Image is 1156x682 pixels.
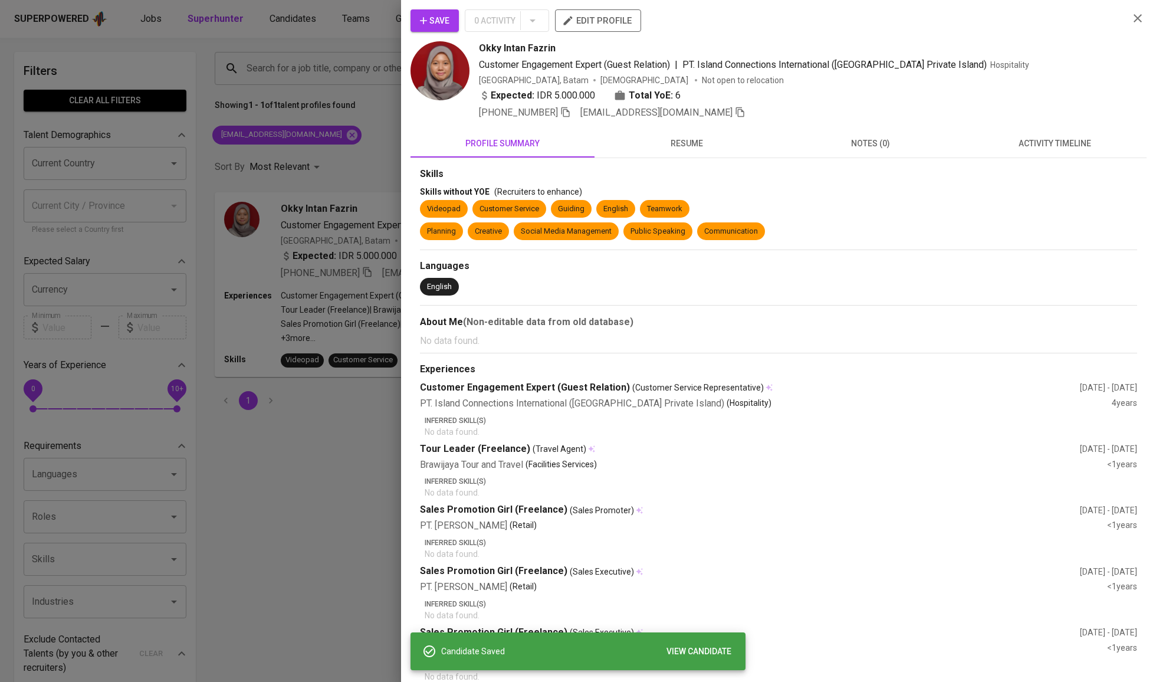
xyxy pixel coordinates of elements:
[410,41,469,100] img: 452b6259e7725e605065c9718176ea8e.jpg
[555,15,641,25] a: edit profile
[666,644,731,659] span: VIEW CANDIDATE
[1080,504,1137,516] div: [DATE] - [DATE]
[580,107,733,118] span: [EMAIL_ADDRESS][DOMAIN_NAME]
[704,226,758,237] div: Communication
[600,74,690,86] span: [DEMOGRAPHIC_DATA]
[463,316,633,327] b: (Non-editable data from old database)
[491,88,534,103] b: Expected:
[425,660,1137,671] p: Inferred Skill(s)
[420,503,1080,517] div: Sales Promotion Girl (Freelance)
[526,458,597,472] p: (Facilities Services)
[521,226,612,237] div: Social Media Management
[647,204,682,215] div: Teamwork
[479,107,558,118] span: [PHONE_NUMBER]
[425,415,1137,426] p: Inferred Skill(s)
[479,41,556,55] span: Okky Intan Fazrin
[570,627,634,638] span: (Sales Executive)
[632,382,764,394] span: (Customer Service Representative)
[425,476,1137,487] p: Inferred Skill(s)
[702,74,784,86] p: Not open to relocation
[420,187,490,196] span: Skills without YOE
[420,168,1137,181] div: Skills
[479,59,670,70] span: Customer Engagement Expert (Guest Relation)
[675,58,678,72] span: |
[602,136,771,151] span: resume
[410,9,459,32] button: Save
[425,537,1137,548] p: Inferred Skill(s)
[1107,519,1137,533] div: <1 years
[603,204,628,215] div: English
[682,59,987,70] span: PT. Island Connections International ([GEOGRAPHIC_DATA] Private Island)
[418,136,587,151] span: profile summary
[479,88,595,103] div: IDR 5.000.000
[564,13,632,28] span: edit profile
[558,204,584,215] div: Guiding
[510,581,537,594] p: (Retail)
[420,581,1107,594] div: PT. [PERSON_NAME]
[1080,566,1137,578] div: [DATE] - [DATE]
[420,458,1107,472] div: Brawijaya Tour and Travel
[1107,581,1137,594] div: <1 years
[1080,443,1137,455] div: [DATE] - [DATE]
[675,88,681,103] span: 6
[479,74,589,86] div: [GEOGRAPHIC_DATA], Batam
[425,548,1137,560] p: No data found.
[1080,382,1137,394] div: [DATE] - [DATE]
[420,315,1137,329] div: About Me
[420,397,1112,411] div: PT. Island Connections International ([GEOGRAPHIC_DATA] Private Island)
[1080,627,1137,638] div: [DATE] - [DATE]
[427,226,456,237] div: Planning
[420,442,1080,456] div: Tour Leader (Freelance)
[629,88,673,103] b: Total YoE:
[533,443,586,455] span: (Travel Agent)
[420,519,1107,533] div: PT. [PERSON_NAME]
[1107,458,1137,472] div: <1 years
[970,136,1139,151] span: activity timeline
[427,204,461,215] div: Videopad
[420,642,1107,655] div: PT. [PERSON_NAME]
[630,226,685,237] div: Public Speaking
[1107,642,1137,655] div: <1 years
[510,519,537,533] p: (Retail)
[727,397,771,411] p: (Hospitality)
[480,204,539,215] div: Customer Service
[475,226,502,237] div: Creative
[1112,397,1137,411] div: 4 years
[420,14,449,28] span: Save
[990,60,1029,70] span: Hospitality
[570,504,634,516] span: (Sales Promoter)
[420,363,1137,376] div: Experiences
[420,334,1137,348] p: No data found.
[425,609,1137,621] p: No data found.
[555,9,641,32] button: edit profile
[570,566,634,578] span: (Sales Executive)
[420,381,1080,395] div: Customer Engagement Expert (Guest Relation)
[494,187,582,196] span: (Recruiters to enhance)
[441,641,736,663] div: Candidate Saved
[425,599,1137,609] p: Inferred Skill(s)
[420,260,1137,273] div: Languages
[425,487,1137,499] p: No data found.
[420,626,1080,640] div: Sales Promotion Girl (Freelance)
[427,281,452,293] div: English
[420,565,1080,578] div: Sales Promotion Girl (Freelance)
[786,136,955,151] span: notes (0)
[425,426,1137,438] p: No data found.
